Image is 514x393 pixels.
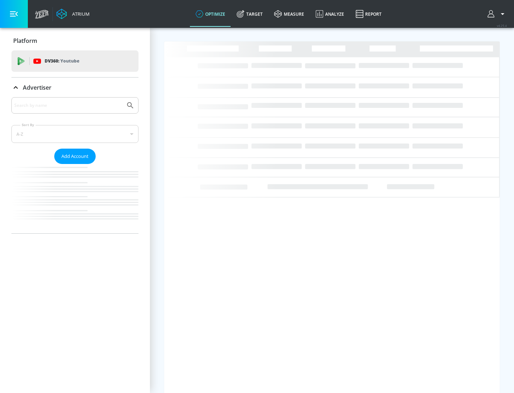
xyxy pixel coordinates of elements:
[54,149,96,164] button: Add Account
[11,78,138,98] div: Advertiser
[60,57,79,65] p: Youtube
[45,57,79,65] p: DV360:
[190,1,231,27] a: optimize
[11,125,138,143] div: A-Z
[61,152,89,160] span: Add Account
[56,9,90,19] a: Atrium
[268,1,310,27] a: measure
[11,97,138,233] div: Advertiser
[11,31,138,51] div: Platform
[231,1,268,27] a: Target
[11,164,138,233] nav: list of Advertiser
[497,24,507,28] span: v 4.25.4
[310,1,350,27] a: Analyze
[23,84,51,91] p: Advertiser
[14,101,122,110] input: Search by name
[11,50,138,72] div: DV360: Youtube
[69,11,90,17] div: Atrium
[13,37,37,45] p: Platform
[20,123,36,127] label: Sort By
[350,1,387,27] a: Report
